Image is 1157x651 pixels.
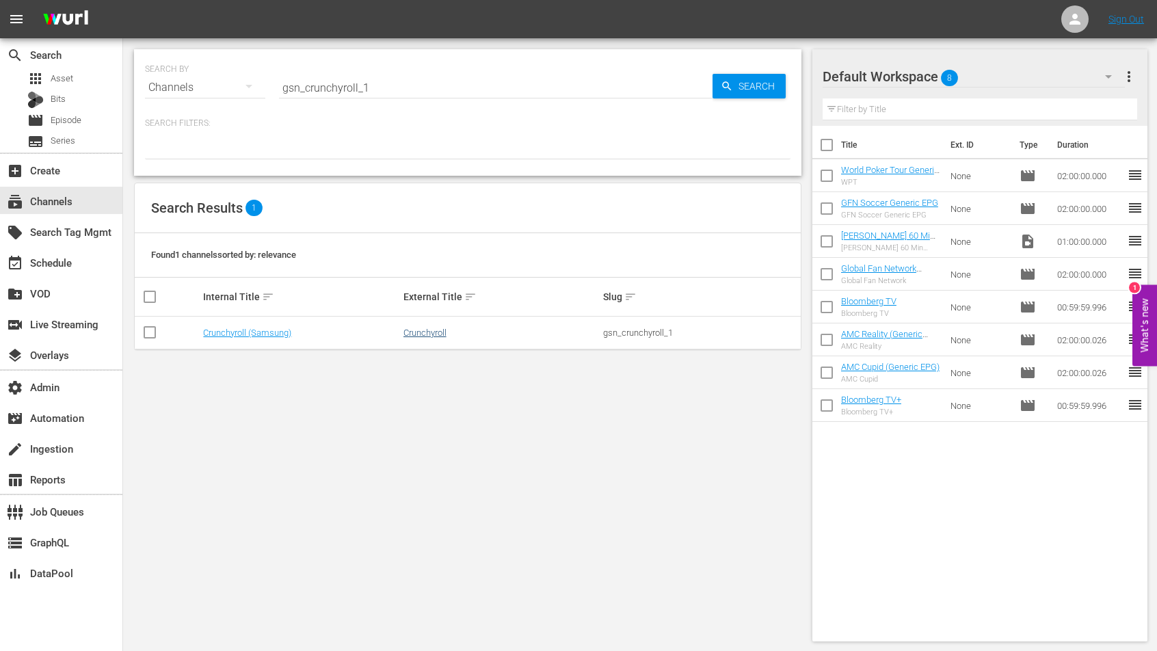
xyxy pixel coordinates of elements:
[51,134,75,148] span: Series
[841,362,940,372] a: AMC Cupid (Generic EPG)
[51,114,81,127] span: Episode
[841,342,940,351] div: AMC Reality
[1020,266,1036,282] span: Episode
[945,291,1015,323] td: None
[1052,225,1127,258] td: 01:00:00.000
[1121,68,1137,85] span: more_vert
[7,194,23,210] span: Channels
[27,92,44,108] div: Bits
[1020,397,1036,414] span: Episode
[1020,299,1036,315] span: Episode
[403,289,599,305] div: External Title
[403,328,447,338] a: Crunchyroll
[1020,168,1036,184] span: Episode
[145,118,790,129] p: Search Filters:
[624,291,637,303] span: sort
[823,57,1125,96] div: Default Workspace
[51,92,66,106] span: Bits
[1052,389,1127,422] td: 00:59:59.996
[7,255,23,271] span: Schedule
[841,165,940,185] a: World Poker Tour Generic EPG
[7,286,23,302] span: VOD
[7,224,23,241] span: Search Tag Mgmt
[203,328,291,338] a: Crunchyroll (Samsung)
[945,159,1015,192] td: None
[7,347,23,364] span: Overlays
[603,328,799,338] div: gsn_crunchyroll_1
[945,389,1015,422] td: None
[151,200,243,216] span: Search Results
[1127,200,1143,216] span: reorder
[1052,323,1127,356] td: 02:00:00.026
[7,566,23,582] span: DataPool
[8,11,25,27] span: menu
[945,258,1015,291] td: None
[1127,331,1143,347] span: reorder
[942,126,1011,164] th: Ext. ID
[945,323,1015,356] td: None
[1127,265,1143,282] span: reorder
[841,243,940,252] div: [PERSON_NAME] 60 Min Loop
[941,64,958,92] span: 8
[27,112,44,129] span: Episode
[603,289,799,305] div: Slug
[841,198,938,208] a: GFN Soccer Generic EPG
[7,410,23,427] span: Automation
[145,68,265,107] div: Channels
[27,133,44,150] span: Series
[1020,332,1036,348] span: Episode
[841,178,940,187] div: WPT
[1011,126,1049,164] th: Type
[945,192,1015,225] td: None
[841,329,928,349] a: AMC Reality (Generic EPG)
[1132,285,1157,367] button: Open Feedback Widget
[464,291,477,303] span: sort
[7,504,23,520] span: Job Queues
[7,441,23,457] span: Ingestion
[1052,258,1127,291] td: 02:00:00.000
[1127,167,1143,183] span: reorder
[1020,364,1036,381] span: Episode
[945,356,1015,389] td: None
[1129,282,1140,293] div: 1
[1052,291,1127,323] td: 00:59:59.996
[203,289,399,305] div: Internal Title
[245,200,263,216] span: 1
[7,163,23,179] span: Create
[51,72,73,85] span: Asset
[841,126,943,164] th: Title
[841,230,935,251] a: [PERSON_NAME] 60 Min Loop
[733,74,786,98] span: Search
[7,380,23,396] span: Admin
[1121,60,1137,93] button: more_vert
[151,250,296,260] span: Found 1 channels sorted by: relevance
[1020,200,1036,217] span: Episode
[841,375,940,384] div: AMC Cupid
[7,47,23,64] span: Search
[7,317,23,333] span: Live Streaming
[7,535,23,551] span: GraphQL
[1052,192,1127,225] td: 02:00:00.000
[1127,298,1143,315] span: reorder
[841,408,901,416] div: Bloomberg TV+
[1052,159,1127,192] td: 02:00:00.000
[1127,232,1143,249] span: reorder
[841,263,922,284] a: Global Fan Network (Generic EPG)
[1020,233,1036,250] span: Video
[7,472,23,488] span: Reports
[1127,364,1143,380] span: reorder
[713,74,786,98] button: Search
[841,276,940,285] div: Global Fan Network
[1049,126,1131,164] th: Duration
[841,309,896,318] div: Bloomberg TV
[1108,14,1144,25] a: Sign Out
[33,3,98,36] img: ans4CAIJ8jUAAAAAAAAAAAAAAAAAAAAAAAAgQb4GAAAAAAAAAAAAAAAAAAAAAAAAJMjXAAAAAAAAAAAAAAAAAAAAAAAAgAT5G...
[27,70,44,87] span: Asset
[1052,356,1127,389] td: 02:00:00.026
[945,225,1015,258] td: None
[841,296,896,306] a: Bloomberg TV
[841,211,938,220] div: GFN Soccer Generic EPG
[841,395,901,405] a: Bloomberg TV+
[1127,397,1143,413] span: reorder
[262,291,274,303] span: sort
